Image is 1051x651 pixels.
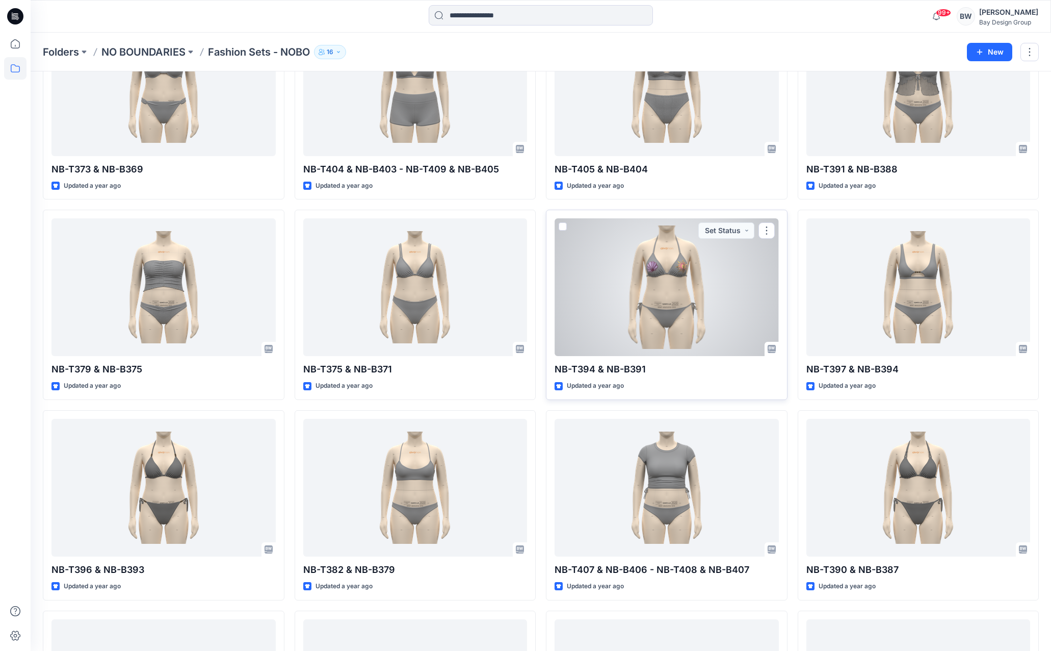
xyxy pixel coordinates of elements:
[314,45,346,59] button: 16
[555,419,779,557] a: NB-T407 & NB-B406 - NB-T408 & NB-B407
[979,6,1038,18] div: [PERSON_NAME]
[555,563,779,577] p: NB-T407 & NB-B406 - NB-T408 & NB-B407
[51,419,276,557] a: NB-T396 & NB-B393
[51,218,276,356] a: NB-T379 & NB-B375
[555,162,779,177] p: NB-T405 & NB-B404
[819,581,876,592] p: Updated a year ago
[567,581,624,592] p: Updated a year ago
[51,18,276,156] a: NB-T373 & NB-B369
[567,181,624,191] p: Updated a year ago
[208,45,310,59] p: Fashion Sets - NOBO
[806,563,1031,577] p: NB-T390 & NB-B387
[316,381,373,391] p: Updated a year ago
[819,181,876,191] p: Updated a year ago
[967,43,1012,61] button: New
[64,181,121,191] p: Updated a year ago
[936,9,951,17] span: 99+
[979,18,1038,26] div: Bay Design Group
[806,18,1031,156] a: NB-T391 & NB-B388
[101,45,186,59] a: NO BOUNDARIES
[327,46,333,58] p: 16
[819,381,876,391] p: Updated a year ago
[51,162,276,177] p: NB-T373 & NB-B369
[64,381,121,391] p: Updated a year ago
[806,362,1031,377] p: NB-T397 & NB-B394
[555,18,779,156] a: NB-T405 & NB-B404
[303,362,528,377] p: NB-T375 & NB-B371
[555,218,779,356] a: NB-T394 & NB-B391
[806,162,1031,177] p: NB-T391 & NB-B388
[806,218,1031,356] a: NB-T397 & NB-B394
[303,18,528,156] a: NB-T404 & NB-B403 - NB-T409 & NB-B405
[316,181,373,191] p: Updated a year ago
[567,381,624,391] p: Updated a year ago
[43,45,79,59] a: Folders
[303,563,528,577] p: NB-T382 & NB-B379
[51,563,276,577] p: NB-T396 & NB-B393
[316,581,373,592] p: Updated a year ago
[303,419,528,557] a: NB-T382 & NB-B379
[806,419,1031,557] a: NB-T390 & NB-B387
[957,7,975,26] div: BW
[303,162,528,177] p: NB-T404 & NB-B403 - NB-T409 & NB-B405
[51,362,276,377] p: NB-T379 & NB-B375
[64,581,121,592] p: Updated a year ago
[555,362,779,377] p: NB-T394 & NB-B391
[303,218,528,356] a: NB-T375 & NB-B371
